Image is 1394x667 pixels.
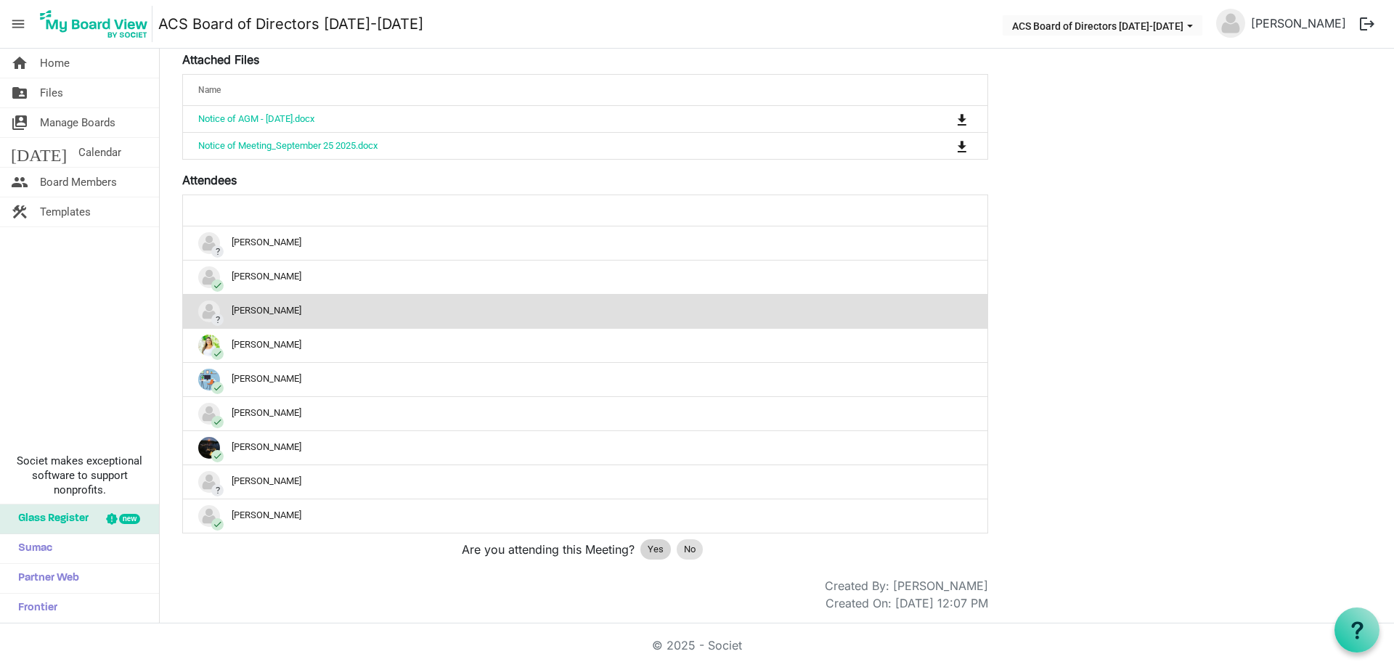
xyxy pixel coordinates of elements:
[198,140,378,151] a: Notice of Meeting_September 25 2025.docx
[198,437,972,459] div: [PERSON_NAME]
[198,232,972,254] div: [PERSON_NAME]
[11,168,28,197] span: people
[11,138,67,167] span: [DATE]
[11,108,28,137] span: switch_account
[7,454,152,497] span: Societ makes exceptional software to support nonprofits.
[640,539,671,560] div: Yes
[36,6,152,42] img: My Board View Logo
[198,113,314,124] a: Notice of AGM - [DATE].docx
[211,450,224,462] span: check
[648,542,664,557] span: Yes
[11,504,89,533] span: Glass Register
[4,10,32,38] span: menu
[198,335,220,356] img: P1o51ie7xrVY5UL7ARWEW2r7gNC2P9H9vlLPs2zch7fLSXidsvLolGPwwA3uyx8AkiPPL2cfIerVbTx3yTZ2nQ_thumb.png
[40,78,63,107] span: Files
[40,108,115,137] span: Manage Boards
[40,49,70,78] span: Home
[183,328,987,362] td: checkKaylee Norwood is template cell column header
[183,499,987,533] td: checkSalvatore Frisina is template cell column header
[198,437,220,459] img: m-dTpnBF_tlO4K6xenF10sU1D5ipUpE1k0fBkphRAVex5LDKgy7TzKuCFNd5_jJu_ufj7j4MyDkpIPdVQq1Kvw_thumb.png
[183,430,987,465] td: checkLynne E Morris is template cell column header
[11,197,28,226] span: construction
[462,541,635,558] span: Are you attending this Meeting?
[826,594,988,612] div: Created On: [DATE] 12:07 PM
[182,171,237,189] label: Attendees
[198,403,972,425] div: [PERSON_NAME]
[119,514,140,524] div: new
[211,518,224,531] span: check
[158,9,423,38] a: ACS Board of Directors [DATE]-[DATE]
[825,577,988,594] div: Created By: [PERSON_NAME]
[198,471,972,493] div: [PERSON_NAME]
[652,638,742,652] a: © 2025 - Societ
[1003,15,1202,36] button: ACS Board of Directors 2024-2025 dropdownbutton
[897,132,987,159] td: is Command column column header
[952,109,972,129] button: Download
[198,335,972,356] div: [PERSON_NAME]
[198,505,972,527] div: [PERSON_NAME]
[198,403,220,425] img: no-profile-picture.svg
[211,314,224,326] span: ?
[198,300,972,322] div: [PERSON_NAME]
[36,6,158,42] a: My Board View Logo
[198,505,220,527] img: no-profile-picture.svg
[198,369,972,390] div: [PERSON_NAME]
[198,369,220,390] img: eS2XCU6FbJQvk7pCqH0n2qhU9pEZIjLYjrHViidAOESft0ATAXtBLi2P8wu5ktwi-4mYFFOKi_t_JnLSt9Ldkg_thumb.png
[183,132,897,159] td: Notice of Meeting_September 25 2025.docx is template cell column header Name
[211,416,224,428] span: check
[897,106,987,132] td: is Command column column header
[198,266,972,288] div: [PERSON_NAME]
[183,106,897,132] td: Notice of AGM - September 25 2025.docx is template cell column header Name
[183,362,987,396] td: checkLisa Mancini is template cell column header
[198,232,220,254] img: no-profile-picture.svg
[40,168,117,197] span: Board Members
[11,78,28,107] span: folder_shared
[183,396,987,430] td: checkLisa Morine is template cell column header
[684,542,696,557] span: No
[182,51,259,68] label: Attached Files
[211,279,224,292] span: check
[183,260,987,294] td: checkKarl Hanley is template cell column header
[198,85,221,95] span: Name
[211,348,224,360] span: check
[211,484,224,496] span: ?
[11,49,28,78] span: home
[183,294,987,328] td: ?Kathryn Smith is template cell column header
[11,594,57,623] span: Frontier
[1216,9,1245,38] img: no-profile-picture.svg
[677,539,703,560] div: No
[78,138,121,167] span: Calendar
[40,197,91,226] span: Templates
[1245,9,1352,38] a: [PERSON_NAME]
[11,534,52,563] span: Sumac
[183,465,987,499] td: ?Margaret DeGroot is template cell column header
[198,300,220,322] img: no-profile-picture.svg
[198,266,220,288] img: no-profile-picture.svg
[952,136,972,156] button: Download
[211,382,224,394] span: check
[11,564,79,593] span: Partner Web
[1352,9,1382,39] button: logout
[198,471,220,493] img: no-profile-picture.svg
[183,226,987,260] td: ?Gloria Rojas is template cell column header
[211,245,224,258] span: ?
